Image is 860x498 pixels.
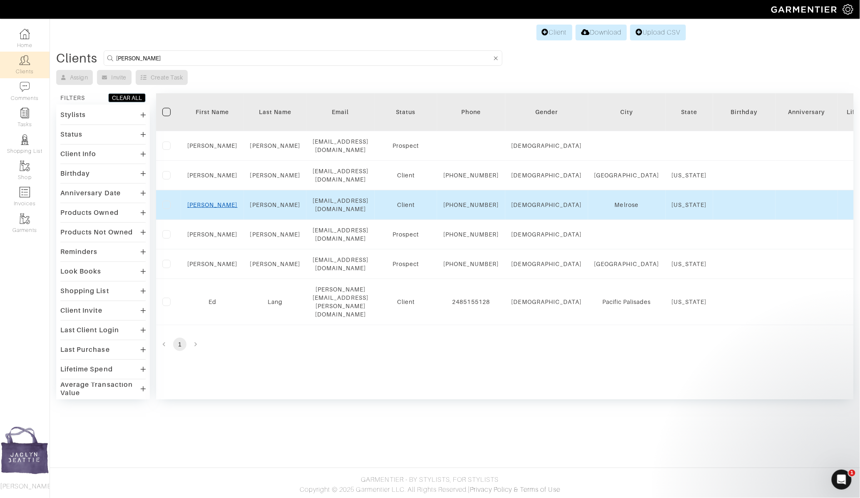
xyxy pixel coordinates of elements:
a: [PERSON_NAME] [250,142,301,149]
a: Lang [268,299,283,305]
button: page 1 [173,338,186,351]
div: [GEOGRAPHIC_DATA] [594,260,659,268]
div: Email [313,108,368,116]
div: Clients [56,54,97,62]
div: Stylists [60,111,86,119]
div: Prospect [381,260,431,268]
div: [DEMOGRAPHIC_DATA] [512,298,582,306]
th: Toggle SortBy [775,93,838,131]
button: CLEAR ALL [108,93,146,102]
a: [PERSON_NAME] [250,231,301,238]
img: gear-icon-white-bd11855cb880d31180b6d7d6211b90ccbf57a29d726f0c71d8c61bd08dd39cc2.png [843,4,853,15]
a: Ed [209,299,216,305]
div: Prospect [381,230,431,239]
img: garmentier-logo-header-white-b43fb05a5012e4ada735d5af1a66efaba907eab6374d6393d1fbf88cb4ef424d.png [767,2,843,17]
div: City [594,108,659,116]
div: Gender [512,108,582,116]
div: Birthday [719,108,769,116]
th: Toggle SortBy [244,93,307,131]
div: Client Invite [60,306,102,315]
div: Look Books [60,267,102,276]
div: Anniversary Date [60,189,121,197]
div: Client [381,298,431,306]
div: State [672,108,707,116]
a: [PERSON_NAME] [187,231,238,238]
div: [EMAIL_ADDRESS][DOMAIN_NAME] [313,197,368,213]
div: [PHONE_NUMBER] [443,230,499,239]
div: [PERSON_NAME][EMAIL_ADDRESS][PERSON_NAME][DOMAIN_NAME] [313,285,368,319]
th: Toggle SortBy [505,93,588,131]
img: dashboard-icon-dbcd8f5a0b271acd01030246c82b418ddd0df26cd7fceb0bd07c9910d44c42f6.png [20,29,30,39]
a: [PERSON_NAME] [187,202,238,208]
a: Privacy Policy & Terms of Use [470,486,560,493]
img: reminder-icon-8004d30b9f0a5d33ae49ab947aed9ed385cf756f9e5892f1edd6e32f2345188e.png [20,108,30,118]
div: Lifetime Spend [60,365,113,373]
div: [US_STATE] [672,201,707,209]
th: Toggle SortBy [713,93,775,131]
div: Average Transaction Value [60,381,141,397]
input: Search by name, email, phone, city, or state [116,53,492,63]
div: Reminders [60,248,97,256]
img: garments-icon-b7da505a4dc4fd61783c78ac3ca0ef83fa9d6f193b1c9dc38574b1d14d53ca28.png [20,214,30,224]
div: [GEOGRAPHIC_DATA] [594,171,659,179]
span: Copyright © 2025 Garmentier LLC. All Rights Reserved. [300,486,468,493]
div: Products Not Owned [60,228,133,237]
a: [PERSON_NAME] [250,172,301,179]
div: [PHONE_NUMBER] [443,171,499,179]
img: garments-icon-b7da505a4dc4fd61783c78ac3ca0ef83fa9d6f193b1c9dc38574b1d14d53ca28.png [20,161,30,171]
div: Last Purchase [60,346,110,354]
div: Client [381,171,431,179]
iframe: Intercom live chat [832,470,852,490]
div: [DEMOGRAPHIC_DATA] [512,142,582,150]
div: [PHONE_NUMBER] [443,260,499,268]
div: [EMAIL_ADDRESS][DOMAIN_NAME] [313,226,368,243]
div: Status [60,130,82,139]
th: Toggle SortBy [181,93,244,131]
img: comment-icon-a0a6a9ef722e966f86d9cbdc48e553b5cf19dbc54f86b18d962a5391bc8f6eb6.png [20,82,30,92]
a: [PERSON_NAME] [187,261,238,267]
div: CLEAR ALL [112,94,142,102]
div: 2485155128 [443,298,499,306]
div: FILTERS [60,94,85,102]
img: orders-icon-0abe47150d42831381b5fb84f609e132dff9fe21cb692f30cb5eec754e2cba89.png [20,187,30,197]
div: [EMAIL_ADDRESS][DOMAIN_NAME] [313,167,368,184]
div: [US_STATE] [672,298,707,306]
div: Status [381,108,431,116]
img: stylists-icon-eb353228a002819b7ec25b43dbf5f0378dd9e0616d9560372ff212230b889e62.png [20,134,30,145]
div: Birthday [60,169,90,178]
div: Client Info [60,150,97,158]
div: [US_STATE] [672,171,707,179]
a: Client [537,25,572,40]
div: Prospect [381,142,431,150]
div: Phone [443,108,499,116]
div: Anniversary [782,108,832,116]
div: [DEMOGRAPHIC_DATA] [512,171,582,179]
div: [US_STATE] [672,260,707,268]
div: [DEMOGRAPHIC_DATA] [512,230,582,239]
a: Download [576,25,627,40]
th: Toggle SortBy [375,93,437,131]
a: [PERSON_NAME] [187,172,238,179]
div: [DEMOGRAPHIC_DATA] [512,260,582,268]
div: Pacific Palisades [594,298,659,306]
span: 1 [849,470,855,476]
a: [PERSON_NAME] [250,261,301,267]
div: Melrose [594,201,659,209]
div: [PHONE_NUMBER] [443,201,499,209]
nav: pagination navigation [156,338,854,351]
div: First Name [187,108,238,116]
div: Last Name [250,108,301,116]
a: [PERSON_NAME] [250,202,301,208]
a: [PERSON_NAME] [187,142,238,149]
div: [DEMOGRAPHIC_DATA] [512,201,582,209]
div: Shopping List [60,287,109,295]
div: Products Owned [60,209,119,217]
div: [EMAIL_ADDRESS][DOMAIN_NAME] [313,256,368,272]
img: clients-icon-6bae9207a08558b7cb47a8932f037763ab4055f8c8b6bfacd5dc20c3e0201464.png [20,55,30,65]
div: [EMAIL_ADDRESS][DOMAIN_NAME] [313,137,368,154]
div: Client [381,201,431,209]
div: Last Client Login [60,326,119,334]
a: Upload CSV [630,25,686,40]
